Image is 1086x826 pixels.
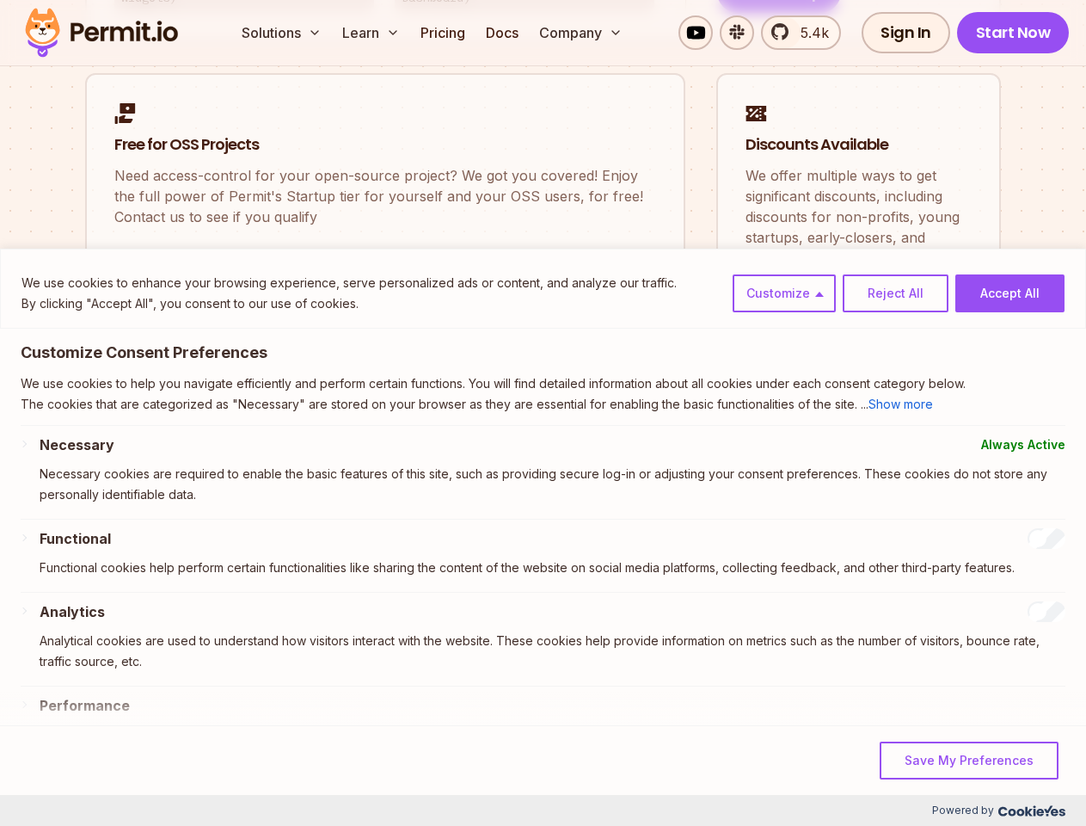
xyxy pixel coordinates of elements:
[235,15,328,50] button: Solutions
[414,15,472,50] a: Pricing
[981,435,1065,455] span: Always Active
[21,394,1065,415] p: The cookies that are categorized as "Necessary" are stored on your browser as they are essential ...
[335,15,407,50] button: Learn
[716,73,1001,333] a: Discounts AvailableWe offer multiple ways to get significant discounts, including discounts for n...
[40,464,1065,505] p: Necessary cookies are required to enable the basic features of this site, such as providing secur...
[843,274,948,312] button: Reject All
[790,22,829,43] span: 5.4k
[85,73,685,333] a: Free for OSS ProjectsNeed access-control for your open-source project? We got you covered! Enjoy ...
[532,15,629,50] button: Company
[479,15,525,50] a: Docs
[40,631,1065,672] p: Analytical cookies are used to understand how visitors interact with the website. These cookies h...
[1028,528,1065,549] input: Enable Functional
[745,165,972,268] p: We offer multiple ways to get significant discounts, including discounts for non-profits, young s...
[40,528,111,549] button: Functional
[998,805,1065,817] img: Cookieyes logo
[21,342,267,363] span: Customize Consent Preferences
[21,273,677,293] p: We use cookies to enhance your browsing experience, serve personalized ads or content, and analyz...
[880,742,1058,780] button: Save My Preferences
[114,134,656,156] h2: Free for OSS Projects
[40,435,114,455] button: Necessary
[733,274,836,312] button: Customize
[957,12,1070,53] a: Start Now
[40,558,1065,578] p: Functional cookies help perform certain functionalities like sharing the content of the website o...
[114,165,656,227] p: Need access-control for your open-source project? We got you covered! Enjoy the full power of Per...
[745,134,972,156] h2: Discounts Available
[17,3,186,62] img: Permit logo
[862,12,950,53] a: Sign In
[955,274,1065,312] button: Accept All
[761,15,841,50] a: 5.4k
[1028,601,1065,622] input: Enable Analytics
[21,373,1065,394] p: We use cookies to help you navigate efficiently and perform certain functions. You will find deta...
[21,293,677,314] p: By clicking "Accept All", you consent to our use of cookies.
[40,601,105,622] button: Analytics
[868,394,933,415] button: Show more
